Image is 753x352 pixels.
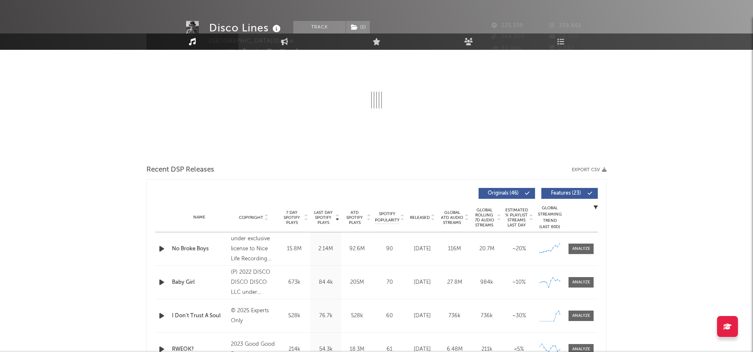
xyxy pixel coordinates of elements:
[343,210,366,225] span: ATD Spotify Plays
[312,278,339,287] div: 84.4k
[343,312,371,320] div: 528k
[172,214,227,221] div: Name
[346,21,370,33] span: ( 1 )
[375,278,404,287] div: 70
[408,245,436,253] div: [DATE]
[343,245,371,253] div: 92.6M
[172,312,227,320] a: I Don't Trust A Soul
[375,312,404,320] div: 60
[281,245,308,253] div: 15.8M
[441,210,464,225] span: Global ATD Audio Streams
[312,312,339,320] div: 76.7k
[505,208,528,228] span: Estimated % Playlist Streams Last Day
[473,208,496,228] span: Global Rolling 7D Audio Streams
[549,23,581,28] span: 339,861
[172,245,227,253] a: No Broke Boys
[408,312,436,320] div: [DATE]
[293,21,346,33] button: Track
[375,245,404,253] div: 90
[281,312,308,320] div: 528k
[473,312,501,320] div: 736k
[479,188,535,199] button: Originals(46)
[441,245,469,253] div: 116M
[408,278,436,287] div: [DATE]
[146,165,214,175] span: Recent DSP Releases
[541,188,598,199] button: Features(23)
[281,278,308,287] div: 673k
[410,215,430,220] span: Released
[333,49,348,59] button: Edit
[505,245,533,253] div: ~ 20 %
[473,278,501,287] div: 984k
[312,210,334,225] span: Last Day Spotify Plays
[505,312,533,320] div: ~ 30 %
[537,205,562,230] div: Global Streaming Trend (Last 60D)
[441,278,469,287] div: 27.8M
[239,215,263,220] span: Copyright
[441,312,469,320] div: 736k
[492,23,523,28] span: 225,339
[484,191,522,196] span: Originals ( 46 )
[231,234,277,264] div: under exclusive license to Nice Life Recording Company/Atlantic Recording Corporation, ℗ 2025 Goo...
[375,211,400,224] span: Spotify Popularity
[346,21,370,33] button: (1)
[209,21,283,35] div: Disco Lines
[473,245,501,253] div: 20.7M
[172,278,227,287] a: Baby Girl
[505,278,533,287] div: ~ 10 %
[281,210,303,225] span: 7 Day Spotify Plays
[312,245,339,253] div: 2.14M
[231,306,277,326] div: © 2025 Experts Only
[231,267,277,298] div: (P) 2022 DISCO DISCO DISCO LLC under exclusive license to Arista Records, a division of Sony Musi...
[343,278,371,287] div: 205M
[572,167,607,172] button: Export CSV
[547,191,585,196] span: Features ( 23 )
